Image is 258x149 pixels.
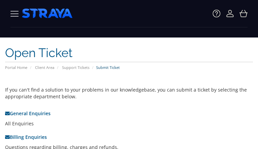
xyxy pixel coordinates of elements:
[212,9,221,18] img: Icon
[62,65,89,70] a: Support Tickets
[5,65,27,70] a: Portal Home
[5,86,253,100] p: If you can't find a solution to your problems in our knowledgebase, you can submit a ticket by se...
[5,110,51,117] a: General Enquiries
[35,65,54,70] a: Client Area
[226,9,234,18] img: Icon
[5,120,210,127] p: All Enquiries
[10,9,19,18] img: Straya Hosting
[22,5,73,22] img: Straya Hosting
[5,134,47,140] a: Billing Enquiries
[90,65,120,70] li: Submit Ticket
[239,9,248,18] img: Icon
[5,44,253,62] h1: Open Ticket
